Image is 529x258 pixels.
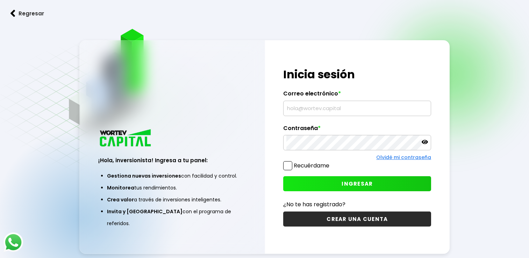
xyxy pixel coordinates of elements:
span: INGRESAR [342,180,373,187]
h3: ¡Hola, inversionista! Ingresa a tu panel: [98,156,246,164]
img: logo_wortev_capital [98,128,153,149]
span: Monitorea [107,184,134,191]
a: ¿No te has registrado?CREAR UNA CUENTA [283,200,431,227]
p: ¿No te has registrado? [283,200,431,209]
label: Contraseña [283,125,431,135]
span: Invita y [GEOGRAPHIC_DATA] [107,208,183,215]
input: hola@wortev.capital [286,101,428,116]
span: Crea valor [107,196,134,203]
img: flecha izquierda [10,10,15,17]
label: Correo electrónico [283,90,431,101]
li: con el programa de referidos. [107,206,237,229]
button: CREAR UNA CUENTA [283,212,431,227]
h1: Inicia sesión [283,66,431,83]
img: logos_whatsapp-icon.242b2217.svg [3,232,23,252]
li: tus rendimientos. [107,182,237,194]
label: Recuérdame [294,162,329,170]
a: Olvidé mi contraseña [376,154,431,161]
span: Gestiona nuevas inversiones [107,172,181,179]
button: INGRESAR [283,176,431,191]
li: a través de inversiones inteligentes. [107,194,237,206]
li: con facilidad y control. [107,170,237,182]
